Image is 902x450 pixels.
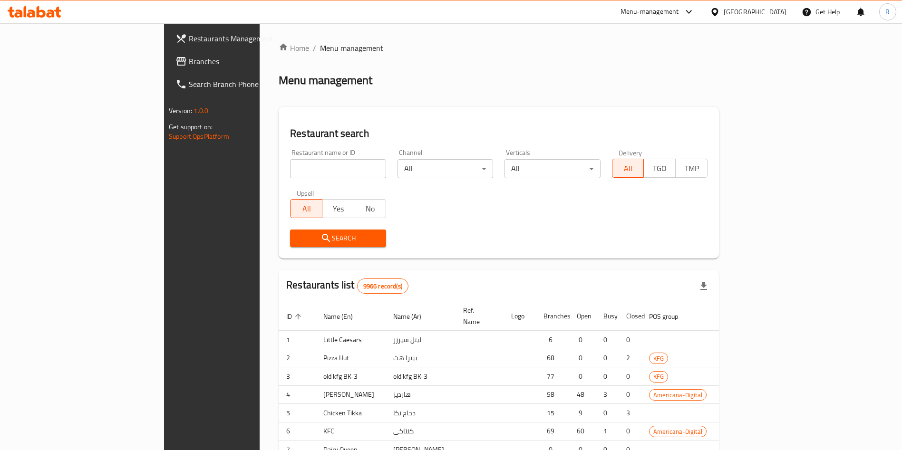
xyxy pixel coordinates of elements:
[650,390,706,401] span: Americana-Digital
[536,385,569,404] td: 58
[286,311,304,322] span: ID
[279,73,372,88] h2: Menu management
[322,199,354,218] button: Yes
[679,162,704,175] span: TMP
[316,404,386,422] td: Chicken Tikka
[386,385,456,404] td: هارديز
[189,56,307,67] span: Branches
[569,367,596,386] td: 0
[596,385,619,404] td: 3
[569,302,596,331] th: Open
[354,199,386,218] button: No
[649,311,690,322] span: POS group
[596,404,619,422] td: 0
[316,385,386,404] td: [PERSON_NAME]
[536,331,569,349] td: 6
[612,159,644,178] button: All
[279,42,719,54] nav: breadcrumb
[619,149,642,156] label: Delivery
[358,282,408,291] span: 9966 record(s)
[398,159,493,178] div: All
[692,275,715,297] div: Export file
[596,302,619,331] th: Busy
[290,126,708,141] h2: Restaurant search
[316,367,386,386] td: old kfg BK-3
[536,302,569,331] th: Branches
[504,159,600,178] div: All
[619,302,641,331] th: Closed
[358,202,382,216] span: No
[569,422,596,440] td: 60
[596,331,619,349] td: 0
[386,404,456,422] td: دجاج تكا
[536,422,569,440] td: 69
[650,353,668,364] span: KFG
[386,331,456,349] td: ليتل سيزرز
[650,426,706,437] span: Americana-Digital
[619,349,641,367] td: 2
[675,159,708,178] button: TMP
[648,162,672,175] span: TGO
[650,371,668,382] span: KFG
[357,278,408,294] div: Total records count
[621,6,679,18] div: Menu-management
[596,367,619,386] td: 0
[616,162,640,175] span: All
[386,367,456,386] td: old kfg BK-3
[294,202,319,216] span: All
[316,349,386,367] td: Pizza Hut
[619,331,641,349] td: 0
[290,159,386,178] input: Search for restaurant name or ID..
[724,7,786,17] div: [GEOGRAPHIC_DATA]
[536,349,569,367] td: 68
[169,130,229,143] a: Support.OpsPlatform
[569,349,596,367] td: 0
[168,27,315,50] a: Restaurants Management
[463,305,492,327] span: Ref. Name
[643,159,676,178] button: TGO
[323,311,365,322] span: Name (En)
[316,331,386,349] td: Little Caesars
[619,385,641,404] td: 0
[569,404,596,422] td: 9
[569,385,596,404] td: 48
[569,331,596,349] td: 0
[885,7,890,17] span: R
[619,404,641,422] td: 3
[596,349,619,367] td: 0
[290,230,386,247] button: Search
[316,422,386,440] td: KFC
[298,232,378,244] span: Search
[596,422,619,440] td: 1
[297,190,314,196] label: Upsell
[504,302,536,331] th: Logo
[386,422,456,440] td: كنتاكى
[194,105,208,117] span: 1.0.0
[393,311,434,322] span: Name (Ar)
[286,278,408,294] h2: Restaurants list
[189,78,307,90] span: Search Branch Phone
[320,42,383,54] span: Menu management
[189,33,307,44] span: Restaurants Management
[619,422,641,440] td: 0
[168,50,315,73] a: Branches
[168,73,315,96] a: Search Branch Phone
[536,404,569,422] td: 15
[619,367,641,386] td: 0
[169,121,213,133] span: Get support on:
[290,199,322,218] button: All
[386,349,456,367] td: بيتزا هت
[169,105,192,117] span: Version:
[536,367,569,386] td: 77
[326,202,350,216] span: Yes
